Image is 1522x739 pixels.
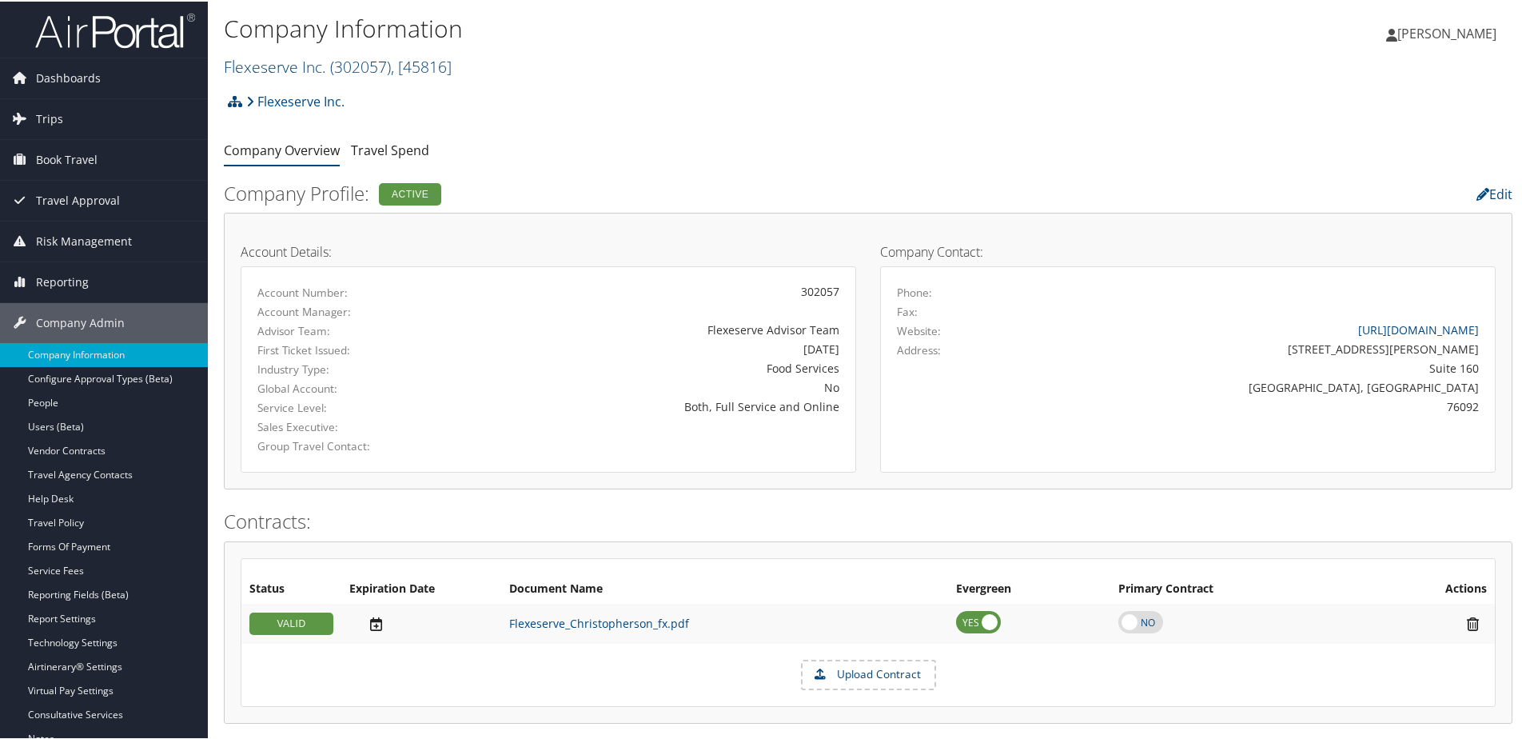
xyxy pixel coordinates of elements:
label: Group Travel Contact: [257,437,436,453]
label: Sales Executive: [257,417,436,433]
span: Risk Management [36,220,132,260]
a: Travel Spend [351,140,429,158]
label: Website: [897,322,941,338]
h2: Contracts: [224,506,1512,533]
a: [URL][DOMAIN_NAME] [1358,321,1479,336]
label: Account Manager: [257,302,436,318]
a: Company Overview [224,140,340,158]
div: Add/Edit Date [349,614,493,631]
label: Advisor Team: [257,322,436,338]
th: Actions [1364,573,1495,602]
div: [STREET_ADDRESS][PERSON_NAME] [1049,339,1480,356]
a: Flexeserve Inc. [224,54,452,76]
a: Edit [1476,184,1512,202]
span: , [ 45816 ] [391,54,452,76]
h4: Account Details: [241,244,856,257]
th: Expiration Date [341,573,501,602]
label: Service Level: [257,398,436,414]
th: Document Name [501,573,948,602]
th: Status [241,573,341,602]
div: [GEOGRAPHIC_DATA], [GEOGRAPHIC_DATA] [1049,377,1480,394]
span: Dashboards [36,57,101,97]
label: First Ticket Issued: [257,341,436,357]
div: VALID [249,611,333,633]
a: [PERSON_NAME] [1386,8,1512,56]
label: Phone: [897,283,932,299]
a: Flexeserve_Christopherson_fx.pdf [509,614,689,629]
div: Food Services [460,358,839,375]
th: Evergreen [948,573,1110,602]
h1: Company Information [224,10,1083,44]
div: Flexeserve Advisor Team [460,320,839,337]
span: Reporting [36,261,89,301]
div: No [460,377,839,394]
i: Remove Contract [1459,614,1487,631]
label: Industry Type: [257,360,436,376]
a: Flexeserve Inc. [246,84,345,116]
img: airportal-logo.png [35,10,195,48]
label: Address: [897,341,941,357]
h4: Company Contact: [880,244,1496,257]
label: Fax: [897,302,918,318]
h2: Company Profile: [224,178,1075,206]
div: Active [379,182,441,204]
span: ( 302057 ) [330,54,391,76]
label: Account Number: [257,283,436,299]
th: Primary Contract [1110,573,1364,602]
div: Suite 160 [1049,358,1480,375]
span: [PERSON_NAME] [1397,23,1496,41]
div: 76092 [1049,397,1480,413]
label: Global Account: [257,379,436,395]
span: Trips [36,98,63,138]
span: Book Travel [36,138,98,178]
span: Company Admin [36,302,125,342]
div: Both, Full Service and Online [460,397,839,413]
div: 302057 [460,282,839,298]
span: Travel Approval [36,179,120,219]
label: Upload Contract [803,660,934,687]
div: [DATE] [460,339,839,356]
